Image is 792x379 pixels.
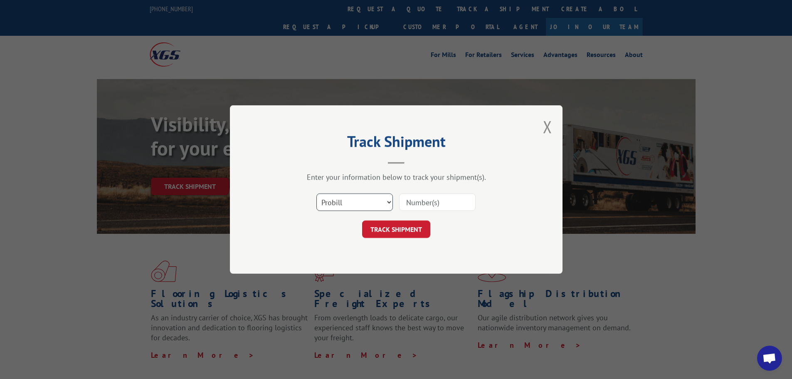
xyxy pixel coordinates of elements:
button: Close modal [543,116,552,138]
h2: Track Shipment [271,136,521,151]
div: Enter your information below to track your shipment(s). [271,172,521,182]
input: Number(s) [399,193,476,211]
button: TRACK SHIPMENT [362,220,430,238]
div: Open chat [757,346,782,371]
